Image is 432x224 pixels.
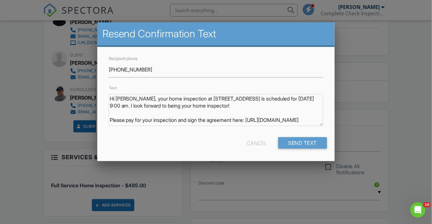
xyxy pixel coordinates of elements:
[247,137,267,149] div: Cancel
[102,27,330,40] h2: Resend Confirmation Text
[410,202,426,218] iframe: Intercom live chat
[278,137,327,149] input: Send Text
[423,202,431,207] span: 10
[109,56,138,61] label: Recipient phone
[109,86,117,90] label: Text
[109,94,324,126] textarea: Hi [PERSON_NAME], your home inspection at [STREET_ADDRESS] is scheduled for [DATE] 9:00 am. I loo...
